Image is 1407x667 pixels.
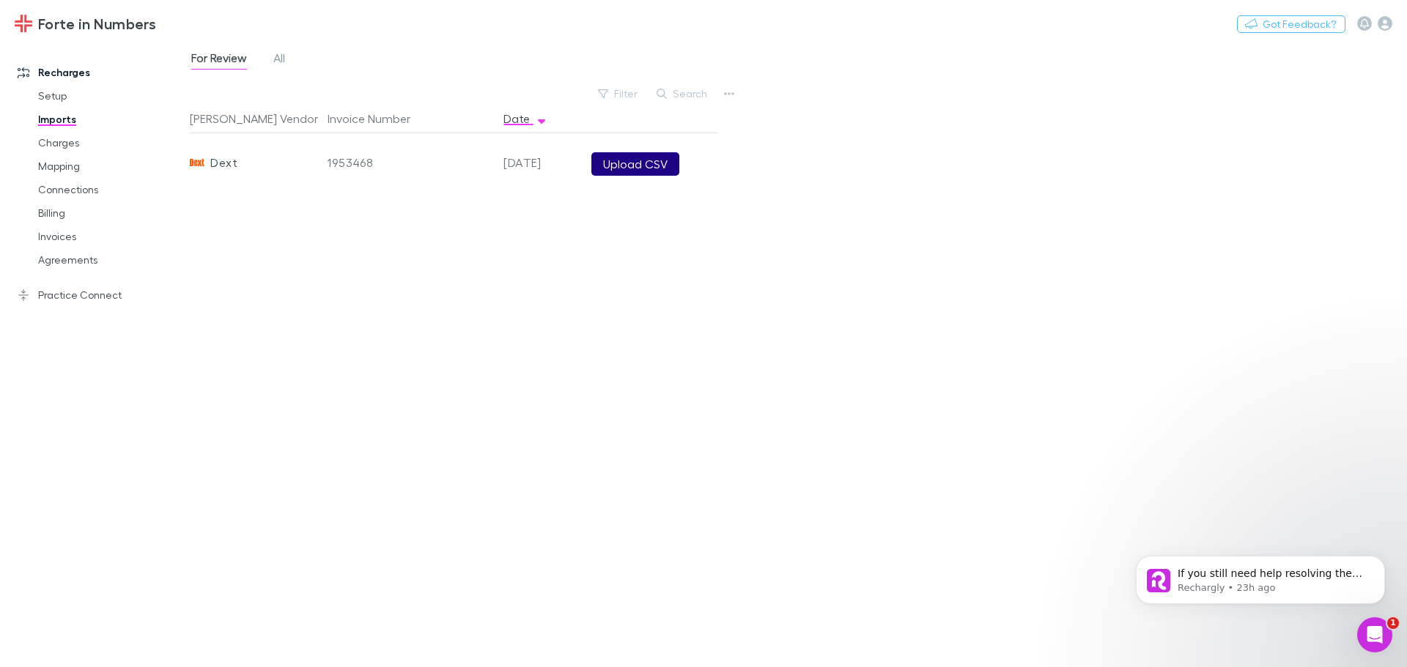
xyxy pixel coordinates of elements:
[1237,15,1345,33] button: Got Feedback?
[6,6,165,41] a: Forte in Numbers
[23,84,198,108] a: Setup
[3,283,198,307] a: Practice Connect
[498,133,586,192] div: [DATE]
[23,248,198,272] a: Agreements
[328,104,428,133] button: Invoice Number
[503,104,547,133] button: Date
[1114,525,1407,627] iframe: Intercom notifications message
[210,133,237,192] span: Dext
[190,104,336,133] button: [PERSON_NAME] Vendor
[591,152,679,176] button: Upload CSV
[1387,617,1399,629] span: 1
[649,85,716,103] button: Search
[23,108,198,131] a: Imports
[3,61,198,84] a: Recharges
[1357,617,1392,652] iframe: Intercom live chat
[23,178,198,201] a: Connections
[23,225,198,248] a: Invoices
[23,131,198,154] a: Charges
[191,51,247,70] span: For Review
[23,201,198,225] a: Billing
[15,15,32,32] img: Forte in Numbers's Logo
[190,155,204,170] img: Dext's Logo
[38,15,156,32] h3: Forte in Numbers
[23,154,198,178] a: Mapping
[328,133,492,192] div: 1953468
[591,85,646,103] button: Filter
[273,51,285,70] span: All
